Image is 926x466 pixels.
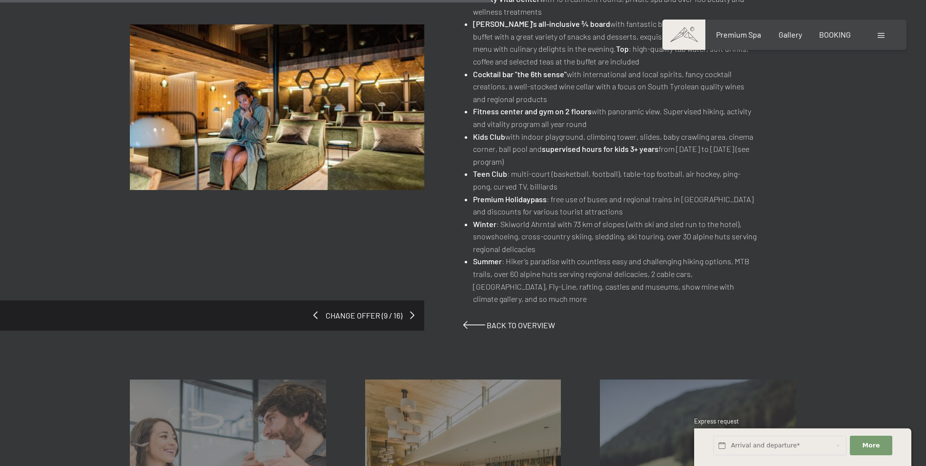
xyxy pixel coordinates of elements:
[616,44,629,53] strong: Top
[473,130,757,168] li: with indoor playground, climbing tower, slides, baby crawling area, cinema corner, ball pool and ...
[473,193,757,218] li: : free use of buses and regional trains in [GEOGRAPHIC_DATA] and discounts for various tourist at...
[473,255,757,305] li: : Hiker’s paradise with countless easy and challenging hiking options, MTB trails, over 60 alpine...
[473,132,505,141] strong: Kids Club
[487,320,555,330] span: Back to overview
[716,30,761,39] a: Premium Spa
[779,30,802,39] a: Gallery
[473,169,507,178] strong: Teen Club
[863,441,880,450] span: More
[473,168,757,192] li: : multi-court (basketball, football), table-top football, air hockey, ping-pong, curved TV, billi...
[463,320,555,330] a: Back to overview
[130,24,424,190] img: 7=6 special week offer
[473,105,757,130] li: with panoramic view. Supervised hiking, activity and vitality program all year round
[473,69,567,79] strong: Cocktail bar "the 6th sense"
[473,256,502,266] strong: Summer
[473,218,757,255] li: : Skiworld Ahrntal with 73 km of slopes (with ski and sled run to the hotel), snowshoeing, cross-...
[473,219,496,229] strong: Winter
[473,68,757,106] li: with international and local spirits, fancy cocktail creations, a well-stocked wine cellar with a...
[850,436,892,456] button: More
[473,106,592,116] strong: Fitness center and gym on 2 floors
[473,194,547,204] strong: Premium Holidaypass
[694,417,739,425] span: Express request
[473,18,757,67] li: with fantastic breakfast buffet, afternoon buffet with a great variety of snacks and desserts, ex...
[819,30,851,39] a: BOOKING
[542,144,658,153] strong: supervised hours for kids 3+ years
[318,310,410,321] span: change Offer (9 / 16)
[473,19,610,28] strong: [PERSON_NAME]'s all-inclusive ¾ board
